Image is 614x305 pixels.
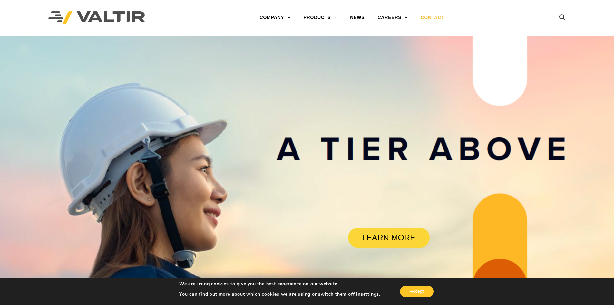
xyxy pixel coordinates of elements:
a: CAREERS [371,11,414,24]
a: CONTACT [414,11,451,24]
img: Valtir [48,11,145,25]
p: We are using cookies to give you the best experience on our website. [179,281,380,287]
button: settings [361,291,379,297]
a: PRODUCTS [297,11,344,24]
a: LEARN MORE [348,228,430,248]
a: COMPANY [253,11,297,24]
a: NEWS [344,11,371,24]
p: You can find out more about which cookies we are using or switch them off in . [179,291,380,297]
button: Accept [400,286,434,297]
